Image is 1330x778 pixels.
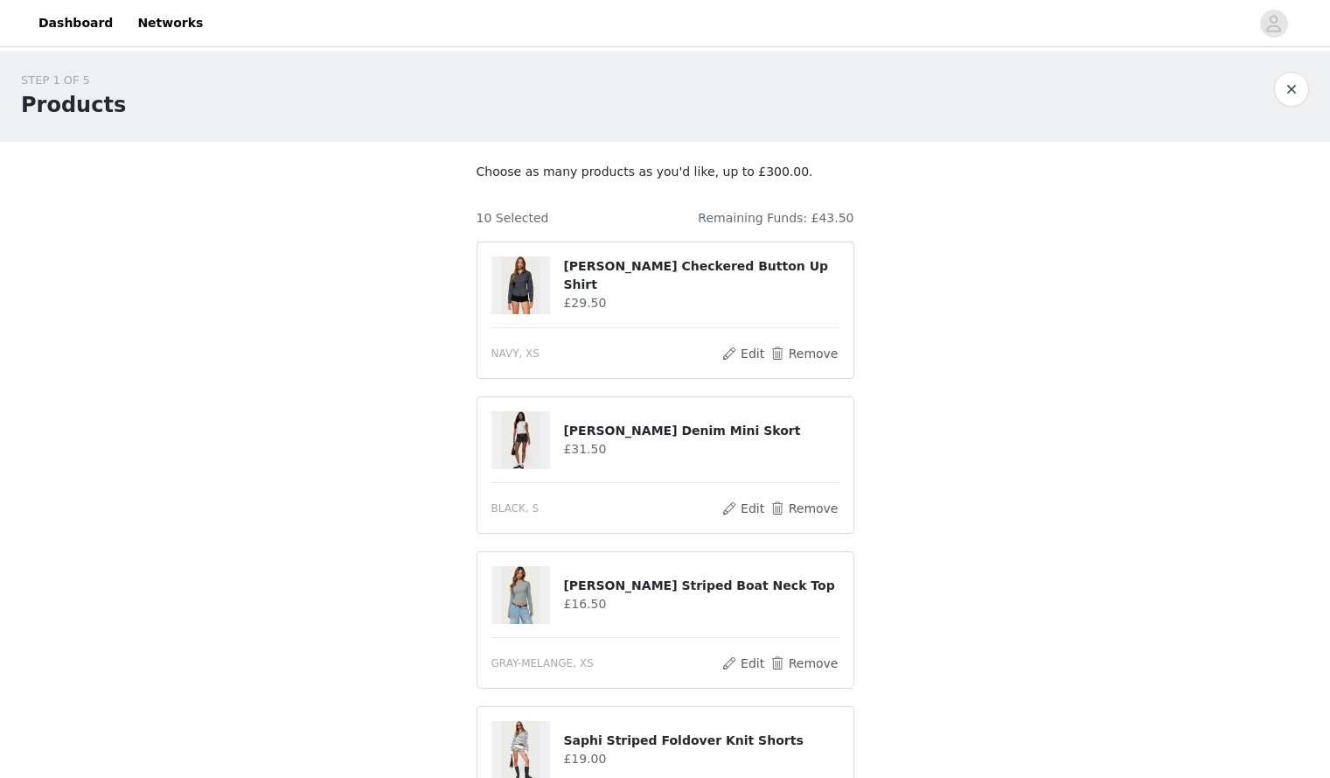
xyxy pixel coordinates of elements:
[501,411,540,469] img: Camelia Denim Mini Skort
[721,498,766,519] button: Edit
[477,163,854,181] p: Choose as many products as you'd like, up to £300.00.
[769,343,839,364] button: Remove
[563,577,839,595] h4: [PERSON_NAME] Striped Boat Neck Top
[563,422,839,440] h4: [PERSON_NAME] Denim Mini Skort
[563,440,839,459] h4: £31.50
[698,209,853,228] h4: Remaining Funds: £43.50
[721,653,766,674] button: Edit
[563,294,839,312] h4: £29.50
[491,501,540,516] span: BLACK, S
[491,655,594,671] span: GRAY-MELANGE, XS
[21,89,126,121] h1: Products
[563,595,839,613] h4: £16.50
[563,750,839,768] h4: £19.00
[769,498,839,519] button: Remove
[491,346,540,361] span: NAVY, XS
[21,72,126,89] div: STEP 1 OF 5
[28,4,123,43] a: Dashboard
[501,566,540,624] img: Loria Striped Boat Neck Top
[477,209,549,228] h4: 10 Selected
[563,732,839,750] h4: Saphi Striped Foldover Knit Shorts
[127,4,213,43] a: Networks
[769,653,839,674] button: Remove
[501,256,540,314] img: Lisbet Checkered Button Up Shirt
[563,257,839,294] h4: [PERSON_NAME] Checkered Button Up Shirt
[721,343,766,364] button: Edit
[1265,10,1282,38] div: avatar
